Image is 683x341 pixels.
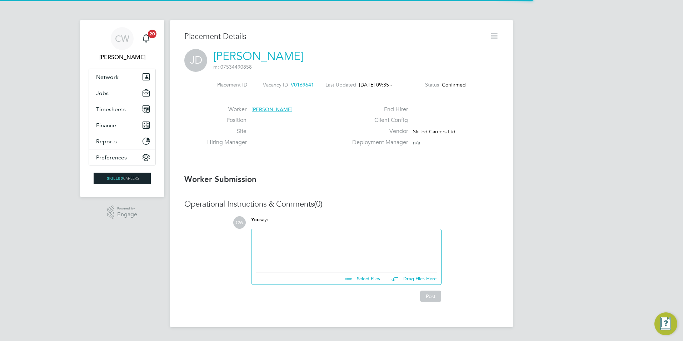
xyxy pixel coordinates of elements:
label: Last Updated [325,81,356,88]
span: You [251,217,260,223]
label: Worker [207,106,246,113]
h3: Placement Details [184,31,484,42]
b: Worker Submission [184,174,256,184]
span: Jobs [96,90,109,97]
span: Engage [117,212,137,218]
label: Hiring Manager [207,139,246,146]
label: Placement ID [217,81,247,88]
button: Finance [89,117,155,133]
span: CW [233,216,246,229]
span: [DATE] 09:35 - [359,81,392,88]
a: CW[PERSON_NAME] [89,27,156,61]
span: JD [184,49,207,72]
nav: Main navigation [80,20,164,197]
span: m: 07534490858 [213,64,252,70]
span: Confirmed [442,81,466,88]
label: Site [207,128,246,135]
button: Reports [89,133,155,149]
button: Network [89,69,155,85]
a: [PERSON_NAME] [213,49,303,63]
span: [PERSON_NAME] [251,106,293,113]
span: Powered by [117,206,137,212]
button: Drag Files Here [386,271,437,286]
label: Position [207,117,246,124]
button: Timesheets [89,101,155,117]
div: say: [251,216,442,229]
span: Preferences [96,154,127,161]
span: Finance [96,122,116,129]
span: CW [115,34,129,43]
label: End Hirer [348,106,408,113]
label: Vacancy ID [263,81,288,88]
span: Timesheets [96,106,126,113]
span: Reports [96,138,117,145]
span: 20 [148,30,156,38]
span: Chloe Williams [89,53,156,61]
img: skilledcareers-logo-retina.png [94,173,151,184]
label: Client Config [348,117,408,124]
h3: Operational Instructions & Comments [184,199,499,209]
label: Vendor [348,128,408,135]
button: Post [420,291,441,302]
label: Status [425,81,439,88]
button: Jobs [89,85,155,101]
span: V0169641 [291,81,314,88]
span: n/a [413,139,420,146]
button: Preferences [89,149,155,165]
a: 20 [139,27,153,50]
a: Go to home page [89,173,156,184]
button: Engage Resource Center [654,312,677,335]
span: Skilled Careers Ltd [413,128,455,135]
a: Powered byEngage [107,206,138,219]
label: Deployment Manager [348,139,408,146]
span: Network [96,74,119,80]
span: (0) [314,199,323,209]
